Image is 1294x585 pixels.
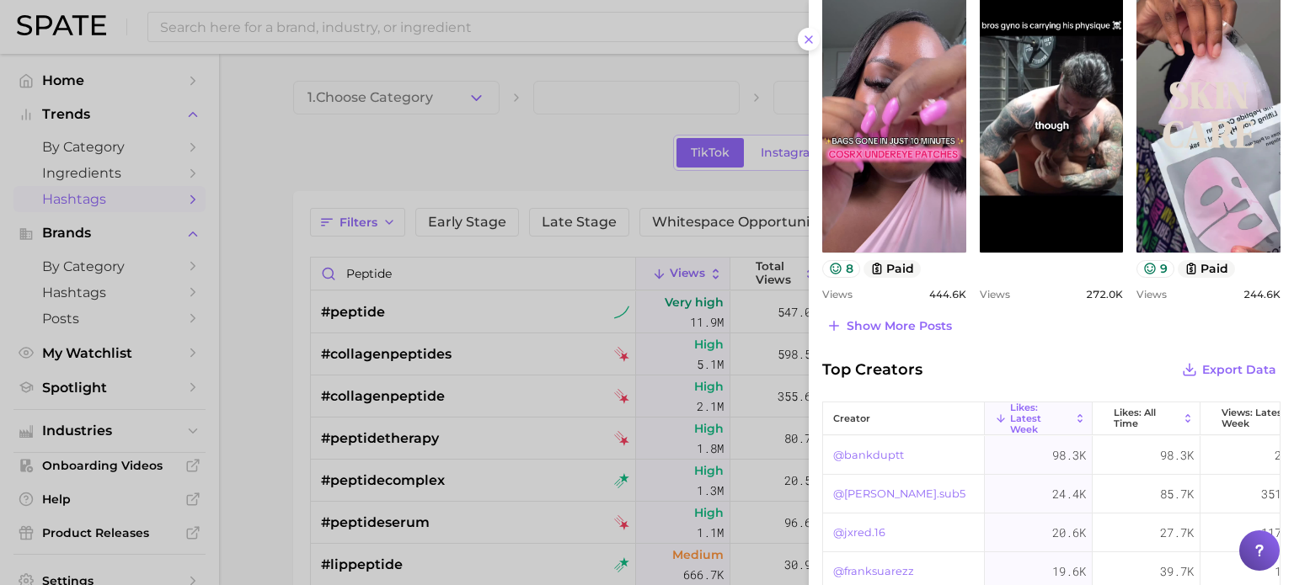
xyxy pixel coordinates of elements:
span: 244.6k [1243,288,1281,300]
button: Export Data [1178,358,1281,381]
button: Likes: Latest Week [985,402,1093,435]
a: @bankduptt [833,445,904,465]
span: 98.3k [1160,445,1194,465]
button: paid [1178,260,1236,278]
span: 98.3k [1052,445,1086,465]
span: Export Data [1202,363,1276,377]
span: Top Creators [822,358,922,381]
span: Views [822,288,853,300]
span: 27.7k [1160,523,1194,543]
span: creator [833,413,870,424]
span: 20.6k [1052,523,1086,543]
span: 39.7k [1160,561,1194,582]
span: Views [1136,288,1167,300]
span: Views [980,288,1010,300]
a: @franksuarezz [833,561,914,582]
span: Views: Latest Week [1222,407,1286,429]
button: 8 [822,260,860,278]
button: paid [864,260,922,278]
button: 9 [1136,260,1174,278]
span: Likes: Latest Week [1010,402,1071,435]
span: 272.0k [1086,288,1123,300]
span: Show more posts [847,319,952,333]
button: Likes: All Time [1093,402,1200,435]
span: 19.6k [1052,561,1086,582]
a: @[PERSON_NAME].sub5 [833,484,965,504]
a: @jxred.16 [833,523,885,543]
span: 24.4k [1052,484,1086,504]
span: 85.7k [1160,484,1194,504]
span: Likes: All Time [1114,407,1179,429]
span: 444.6k [929,288,966,300]
button: Show more posts [822,314,956,338]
